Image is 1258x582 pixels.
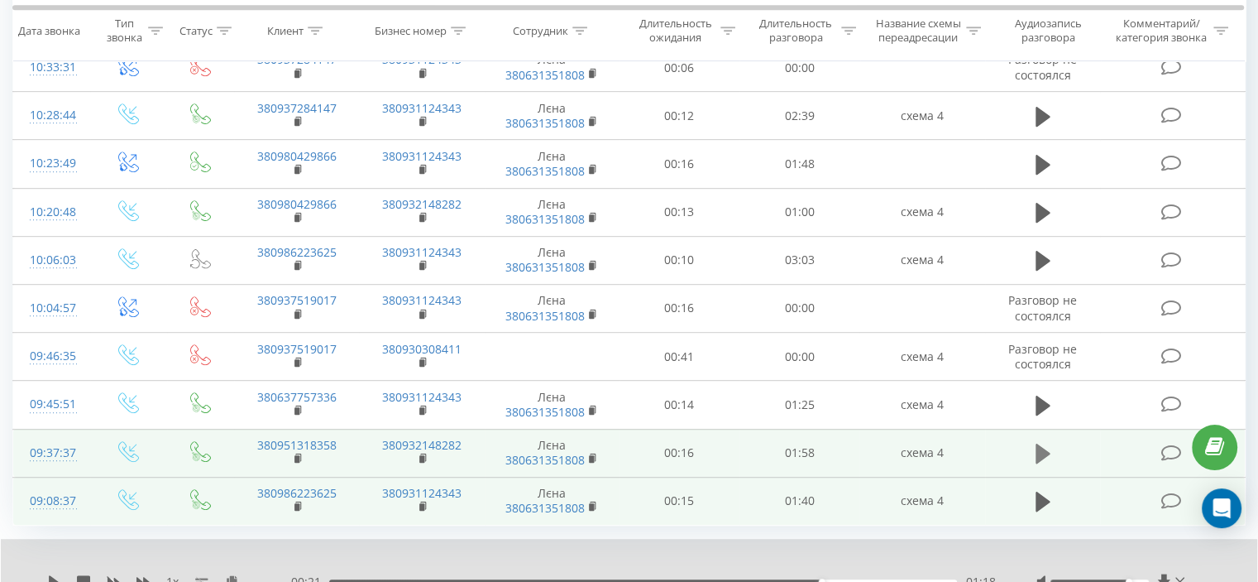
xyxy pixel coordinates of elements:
[30,388,74,421] div: 09:45:51
[382,437,462,453] a: 380932148282
[257,485,337,501] a: 380986223625
[739,333,859,381] td: 00:00
[739,381,859,429] td: 01:25
[382,196,462,212] a: 380932148282
[859,429,984,477] td: схема 4
[382,100,462,116] a: 380931124343
[257,148,337,164] a: 380980429866
[619,236,739,284] td: 00:10
[104,17,143,46] div: Тип звонка
[485,188,619,236] td: Лєна
[1202,488,1241,528] div: Open Intercom Messenger
[619,333,739,381] td: 00:41
[619,188,739,236] td: 00:13
[505,259,585,275] a: 380631351808
[257,341,337,357] a: 380937519017
[485,381,619,429] td: Лєна
[485,140,619,188] td: Лєна
[485,477,619,525] td: Лєна
[382,389,462,405] a: 380931124343
[257,389,337,405] a: 380637757336
[859,92,984,140] td: схема 4
[257,196,337,212] a: 380980429866
[739,188,859,236] td: 01:00
[505,500,585,516] a: 380631351808
[754,17,837,46] div: Длительность разговора
[382,341,462,357] a: 380930308411
[382,292,462,308] a: 380931124343
[30,244,74,277] div: 10:06:03
[18,24,80,38] div: Дата звонка
[875,17,962,46] div: Название схемы переадресации
[179,24,213,38] div: Статус
[30,485,74,517] div: 09:08:37
[1008,341,1077,372] span: Разговор не состоялся
[1000,17,1097,46] div: Аудиозапись разговора
[619,381,739,429] td: 00:14
[505,404,585,420] a: 380631351808
[30,437,74,469] div: 09:37:37
[30,99,74,132] div: 10:28:44
[485,236,619,284] td: Лєна
[634,17,717,46] div: Длительность ожидания
[505,115,585,131] a: 380631351808
[485,44,619,92] td: Лєна
[619,44,739,92] td: 00:06
[859,188,984,236] td: схема 4
[859,236,984,284] td: схема 4
[739,140,859,188] td: 01:48
[1008,51,1077,82] span: Разговор не состоялся
[257,292,337,308] a: 380937519017
[619,429,739,477] td: 00:16
[505,163,585,179] a: 380631351808
[505,308,585,324] a: 380631351808
[1112,17,1209,46] div: Комментарий/категория звонка
[619,477,739,525] td: 00:15
[375,24,447,38] div: Бизнес номер
[267,24,304,38] div: Клиент
[30,292,74,325] div: 10:04:57
[382,244,462,260] a: 380931124343
[1008,292,1077,323] span: Разговор не состоялся
[739,44,859,92] td: 00:00
[505,211,585,227] a: 380631351808
[30,196,74,228] div: 10:20:48
[739,429,859,477] td: 01:58
[485,284,619,332] td: Лєна
[859,333,984,381] td: схема 4
[30,147,74,180] div: 10:23:49
[739,477,859,525] td: 01:40
[30,51,74,84] div: 10:33:31
[257,244,337,260] a: 380986223625
[619,284,739,332] td: 00:16
[30,340,74,373] div: 09:46:35
[505,67,585,83] a: 380631351808
[257,100,337,116] a: 380937284147
[859,381,984,429] td: схема 4
[619,140,739,188] td: 00:16
[739,236,859,284] td: 03:03
[513,24,568,38] div: Сотрудник
[739,284,859,332] td: 00:00
[739,92,859,140] td: 02:39
[485,92,619,140] td: Лєна
[257,437,337,453] a: 380951318358
[382,485,462,501] a: 380931124343
[505,452,585,468] a: 380631351808
[485,429,619,477] td: Лєна
[859,477,984,525] td: схема 4
[382,148,462,164] a: 380931124343
[619,92,739,140] td: 00:12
